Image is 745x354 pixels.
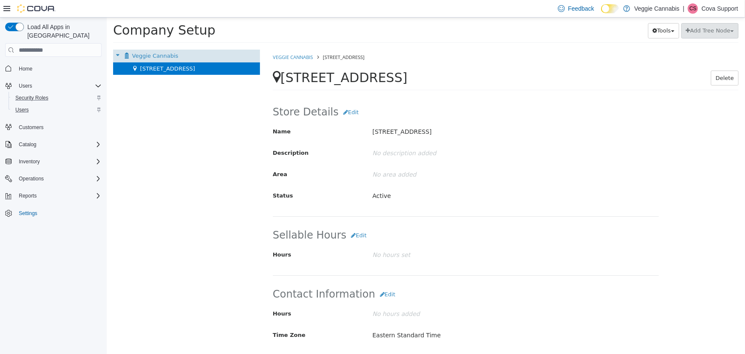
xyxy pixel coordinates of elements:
[15,174,102,184] span: Operations
[15,106,29,113] span: Users
[701,3,738,14] p: Cova Support
[568,4,594,13] span: Feedback
[688,3,698,14] div: Cova Support
[269,269,293,285] button: Edit
[15,139,102,150] span: Catalog
[634,3,680,14] p: Veggie Cannabis
[15,208,41,218] a: Settings
[266,289,519,304] p: No hours added
[266,150,519,165] p: No area added
[12,93,102,103] span: Security Roles
[15,122,102,133] span: Customers
[232,87,257,103] button: Edit
[17,4,56,13] img: Cova
[266,171,519,186] p: Active
[166,314,199,321] span: Time Zone
[166,336,233,342] span: Daylight Saving Time
[15,81,35,91] button: Users
[2,173,105,185] button: Operations
[2,156,105,168] button: Inventory
[15,156,43,167] button: Inventory
[19,158,40,165] span: Inventory
[166,132,202,139] span: Description
[19,210,37,217] span: Settings
[601,13,602,14] span: Dark Mode
[33,48,88,54] span: [STREET_ADDRESS]
[2,62,105,74] button: Home
[166,88,232,100] span: Store Details
[166,293,184,299] span: Hours
[15,208,102,218] span: Settings
[15,139,40,150] button: Catalog
[240,210,264,226] button: Edit
[166,175,187,181] span: Status
[266,310,519,325] p: Eastern Standard Time
[166,211,240,223] span: Sellable Hours
[683,3,685,14] p: |
[166,234,184,240] span: Hours
[575,6,632,21] button: Add Tree Node
[166,36,206,43] a: Veggie Cannabis
[2,139,105,150] button: Catalog
[174,53,301,68] span: [STREET_ADDRESS]
[9,92,105,104] button: Security Roles
[541,6,573,21] button: Tools
[2,207,105,219] button: Settings
[12,93,52,103] a: Security Roles
[15,191,40,201] button: Reports
[15,174,47,184] button: Operations
[266,332,519,347] p: Enabled
[25,35,71,41] span: Veggie Cannabis
[19,192,37,199] span: Reports
[12,105,32,115] a: Users
[2,190,105,202] button: Reports
[15,191,102,201] span: Reports
[166,153,181,160] span: Area
[2,121,105,133] button: Customers
[15,122,47,133] a: Customers
[166,270,269,282] span: Contact Information
[19,141,36,148] span: Catalog
[19,65,32,72] span: Home
[6,5,109,20] span: Company Setup
[604,53,632,68] button: Delete
[266,230,519,245] p: No hours set
[15,63,102,74] span: Home
[5,59,102,242] nav: Complex example
[216,36,258,43] span: [STREET_ADDRESS]
[15,156,102,167] span: Inventory
[15,94,48,101] span: Security Roles
[19,124,44,131] span: Customers
[19,83,32,89] span: Users
[19,175,44,182] span: Operations
[266,107,519,122] p: [STREET_ADDRESS]
[266,128,519,143] p: No description added
[9,104,105,116] button: Users
[166,111,184,117] span: Name
[689,3,697,14] span: CS
[15,81,102,91] span: Users
[15,64,36,74] a: Home
[24,23,102,40] span: Load All Apps in [GEOGRAPHIC_DATA]
[601,4,619,13] input: Dark Mode
[12,105,102,115] span: Users
[2,80,105,92] button: Users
